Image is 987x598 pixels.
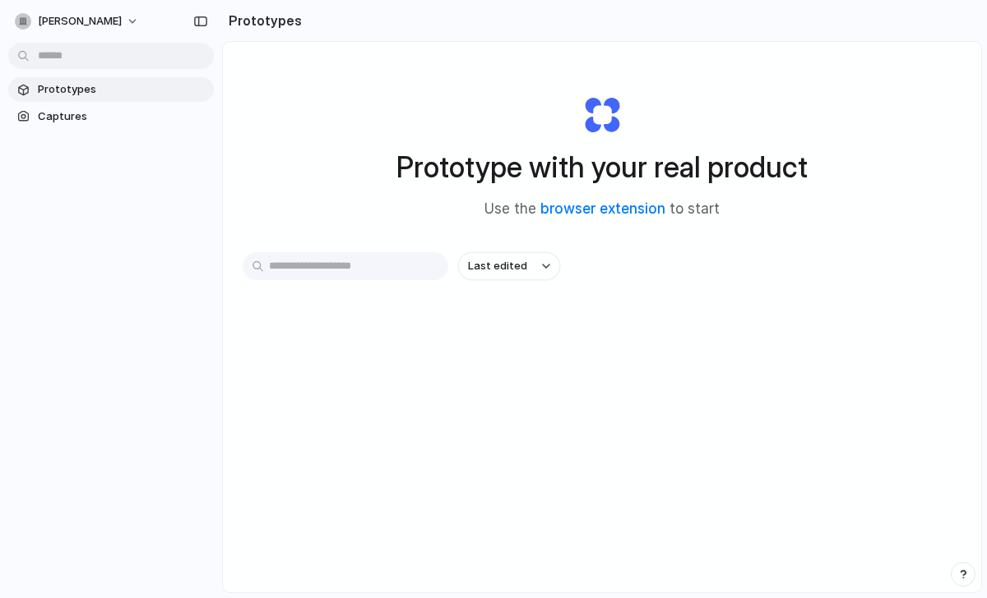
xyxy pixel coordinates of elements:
a: Prototypes [8,77,214,102]
button: Last edited [458,252,560,280]
h2: Prototypes [222,11,302,30]
span: Captures [38,108,207,125]
a: Captures [8,104,214,129]
a: browser extension [540,200,665,217]
span: Last edited [468,258,527,274]
button: [PERSON_NAME] [8,8,147,34]
span: Use the to start [484,199,720,220]
span: [PERSON_NAME] [38,13,122,30]
span: Prototypes [38,81,207,98]
h1: Prototype with your real product [396,145,808,189]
